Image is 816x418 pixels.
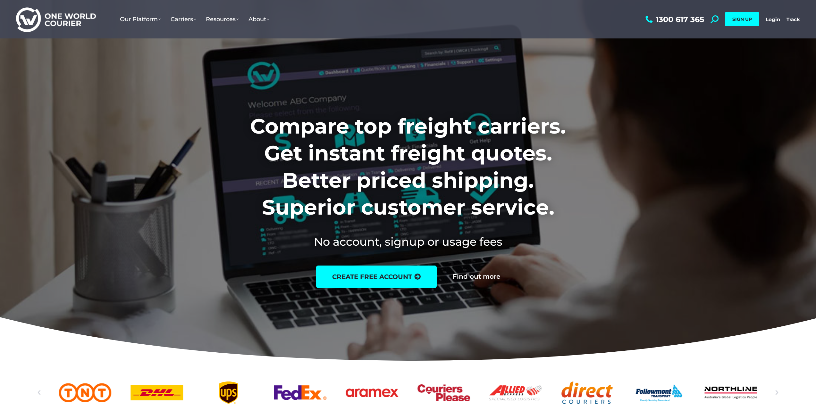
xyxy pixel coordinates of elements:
div: 11 / 25 [704,381,757,404]
h1: Compare top freight carriers. Get instant freight quotes. Better priced shipping. Superior custom... [208,113,608,221]
a: Our Platform [115,9,166,29]
div: 10 / 25 [633,381,685,404]
a: create free account [316,266,437,288]
a: TNT logo Australian freight company [59,381,112,404]
a: FedEx logo [274,381,327,404]
a: DHl logo [130,381,183,404]
h2: No account, signup or usage fees [208,234,608,250]
div: Slides [59,381,757,404]
a: Direct Couriers logo [561,381,613,404]
a: Track [787,16,800,22]
a: About [244,9,274,29]
span: Our Platform [120,16,161,23]
div: 7 / 25 [417,381,470,404]
a: 1300 617 365 [644,15,704,23]
div: 8 / 25 [489,381,542,404]
a: Couriers Please logo [417,381,470,404]
div: 4 / 25 [202,381,255,404]
a: Resources [201,9,244,29]
a: UPS logo [202,381,255,404]
span: Carriers [171,16,196,23]
div: 2 / 25 [59,381,112,404]
div: 9 / 25 [561,381,613,404]
div: 6 / 25 [346,381,398,404]
a: Aramex_logo [346,381,398,404]
a: SIGN UP [725,12,759,26]
span: Resources [206,16,239,23]
span: SIGN UP [732,16,752,22]
img: One World Courier [16,6,96,32]
div: 3 / 25 [130,381,183,404]
a: Followmont transoirt web logo [633,381,685,404]
a: Allied Express logo [489,381,542,404]
span: About [248,16,269,23]
a: Find out more [453,273,500,280]
div: 5 / 25 [274,381,327,404]
a: Northline logo [704,381,757,404]
a: Login [766,16,780,22]
a: Carriers [166,9,201,29]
